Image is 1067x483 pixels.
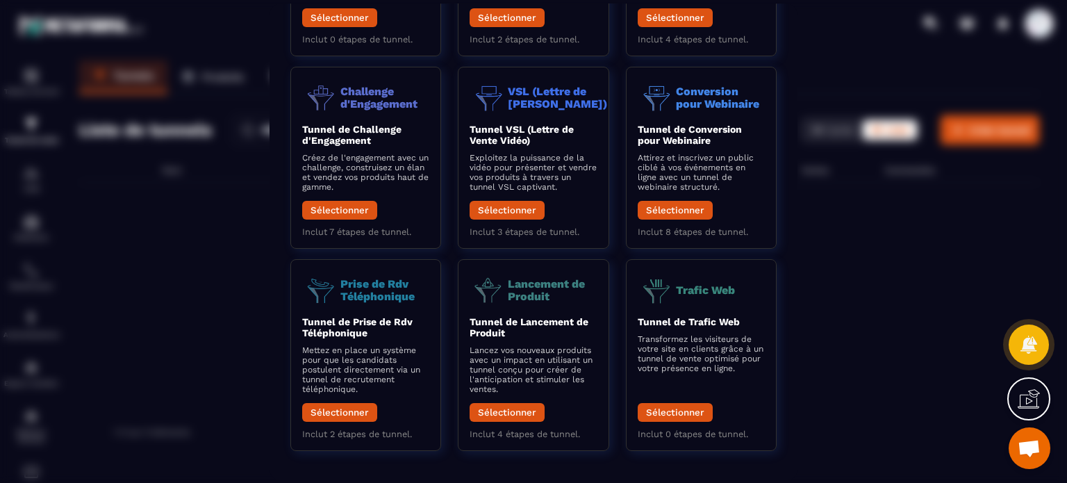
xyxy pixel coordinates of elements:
[470,316,588,338] b: Tunnel de Lancement de Produit
[676,85,765,110] p: Conversion pour Webinaire
[638,429,765,439] p: Inclut 0 étapes de tunnel.
[676,284,735,296] p: Trafic Web
[638,8,713,27] button: Sélectionner
[302,271,340,309] img: funnel-objective-icon
[302,403,377,422] button: Sélectionner
[302,153,429,192] p: Créez de l'engagement avec un challenge, construisez un élan et vendez vos produits haut de gamme.
[638,153,765,192] p: Attirez et inscrivez un public ciblé à vos événements en ligne avec un tunnel de webinaire struct...
[302,34,429,44] p: Inclut 0 étapes de tunnel.
[470,201,545,220] button: Sélectionner
[638,334,765,373] p: Transformez les visiteurs de votre site en clients grâce à un tunnel de vente optimisé pour votre...
[470,8,545,27] button: Sélectionner
[302,8,377,27] button: Sélectionner
[470,34,597,44] p: Inclut 2 étapes de tunnel.
[470,403,545,422] button: Sélectionner
[302,201,377,220] button: Sélectionner
[470,124,574,146] b: Tunnel VSL (Lettre de Vente Vidéo)
[470,345,597,394] p: Lancez vos nouveaux produits avec un impact en utilisant un tunnel conçu pour créer de l'anticipa...
[470,79,508,117] img: funnel-objective-icon
[508,85,607,110] p: VSL (Lettre de [PERSON_NAME])
[638,124,742,146] b: Tunnel de Conversion pour Webinaire
[638,201,713,220] button: Sélectionner
[470,271,508,309] img: funnel-objective-icon
[638,227,765,237] p: Inclut 8 étapes de tunnel.
[1009,427,1050,469] a: Ouvrir le chat
[302,124,402,146] b: Tunnel de Challenge d'Engagement
[302,79,340,117] img: funnel-objective-icon
[470,153,597,192] p: Exploitez la puissance de la vidéo pour présenter et vendre vos produits à travers un tunnel VSL ...
[302,429,429,439] p: Inclut 2 étapes de tunnel.
[302,345,429,394] p: Mettez en place un système pour que les candidats postulent directement via un tunnel de recrutem...
[340,85,429,110] p: Challenge d'Engagement
[340,278,429,302] p: Prise de Rdv Téléphonique
[638,403,713,422] button: Sélectionner
[470,429,597,439] p: Inclut 4 étapes de tunnel.
[638,79,676,117] img: funnel-objective-icon
[638,271,676,309] img: funnel-objective-icon
[638,34,765,44] p: Inclut 4 étapes de tunnel.
[302,227,429,237] p: Inclut 7 étapes de tunnel.
[302,316,413,338] b: Tunnel de Prise de Rdv Téléphonique
[508,278,597,302] p: Lancement de Produit
[470,227,597,237] p: Inclut 3 étapes de tunnel.
[638,316,740,327] b: Tunnel de Trafic Web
